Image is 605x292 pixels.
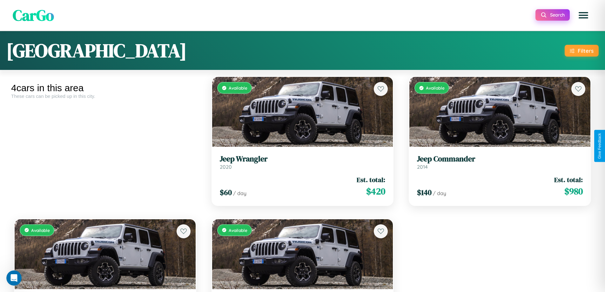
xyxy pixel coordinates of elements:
h3: Jeep Commander [417,154,583,164]
span: $ 60 [220,187,232,198]
span: 2014 [417,164,428,170]
h3: Jeep Wrangler [220,154,386,164]
button: Search [535,9,570,21]
span: Search [550,12,565,18]
span: / day [433,190,446,196]
span: Est. total: [554,175,583,184]
span: Available [229,227,247,233]
iframe: Intercom live chat [6,270,22,286]
div: 4 cars in this area [11,83,199,93]
span: $ 980 [564,185,583,198]
span: CarGo [13,5,54,26]
span: Available [31,227,50,233]
button: Filters [565,45,599,57]
button: Open menu [575,6,592,24]
span: Available [426,85,445,91]
a: Jeep Wrangler2020 [220,154,386,170]
span: $ 420 [366,185,385,198]
span: / day [233,190,246,196]
span: Est. total: [357,175,385,184]
h1: [GEOGRAPHIC_DATA] [6,37,187,64]
a: Jeep Commander2014 [417,154,583,170]
div: Give Feedback [597,133,602,159]
div: Filters [578,47,594,54]
div: These cars can be picked up in this city. [11,93,199,99]
span: $ 140 [417,187,432,198]
span: 2020 [220,164,232,170]
span: Available [229,85,247,91]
